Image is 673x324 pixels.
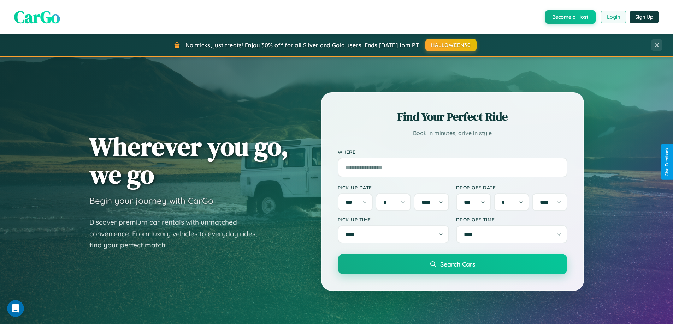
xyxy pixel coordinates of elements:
[89,216,266,251] p: Discover premium car rentals with unmatched convenience. From luxury vehicles to everyday rides, ...
[440,260,475,268] span: Search Cars
[338,184,449,190] label: Pick-up Date
[185,42,420,49] span: No tricks, just treats! Enjoy 30% off for all Silver and Gold users! Ends [DATE] 1pm PT.
[425,39,477,51] button: HALLOWEEN30
[89,195,213,206] h3: Begin your journey with CarGo
[89,133,289,188] h1: Wherever you go, we go
[14,5,60,29] span: CarGo
[601,11,626,23] button: Login
[338,149,567,155] label: Where
[630,11,659,23] button: Sign Up
[456,184,567,190] label: Drop-off Date
[7,300,24,317] iframe: Intercom live chat
[456,216,567,222] label: Drop-off Time
[545,10,596,24] button: Become a Host
[338,254,567,274] button: Search Cars
[338,128,567,138] p: Book in minutes, drive in style
[338,216,449,222] label: Pick-up Time
[338,109,567,124] h2: Find Your Perfect Ride
[665,148,669,176] div: Give Feedback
